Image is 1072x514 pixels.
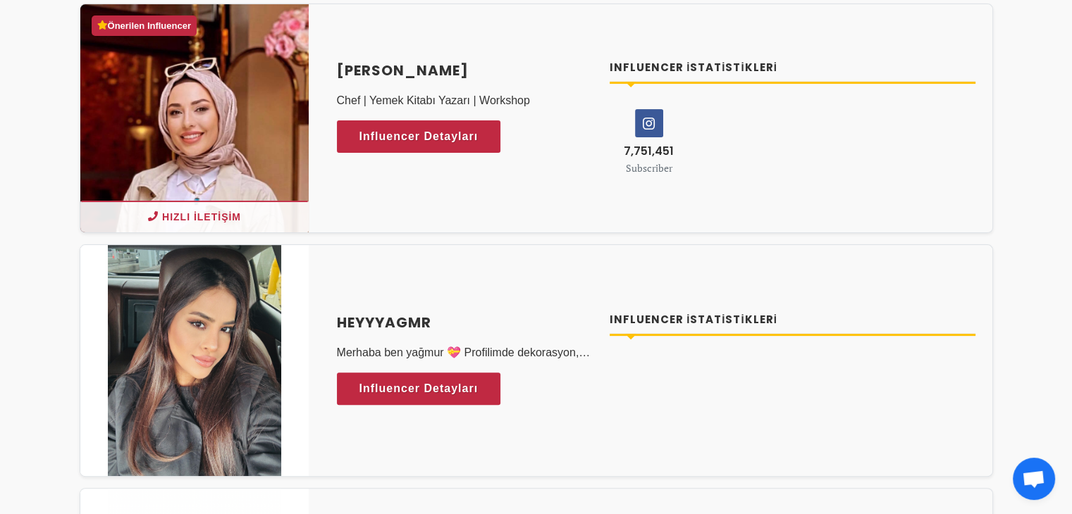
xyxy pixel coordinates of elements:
a: [PERSON_NAME] [337,60,593,81]
a: Influencer Detayları [337,372,501,405]
span: Influencer Detayları [359,378,479,399]
div: Önerilen Influencer [92,15,197,36]
span: Influencer Detayları [359,126,479,147]
p: Merhaba ben yağmur 💝 Profilimde dekorasyon, temizlik, yemek, ürün tanıtımı yapıyorum. Seni de yan... [337,344,593,361]
span: 7,751,451 [624,143,674,159]
small: Subscriber [626,161,672,175]
p: Chef | Yemek Kitabı Yazarı | Workshop [337,92,593,109]
div: Açık sohbet [1013,458,1055,500]
a: Influencer Detayları [337,120,501,153]
button: Hızlı İletişim [80,201,309,232]
h4: Influencer İstatistikleri [610,60,975,76]
a: Heyyyagmr [337,312,593,333]
h4: Influencer İstatistikleri [610,312,975,328]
